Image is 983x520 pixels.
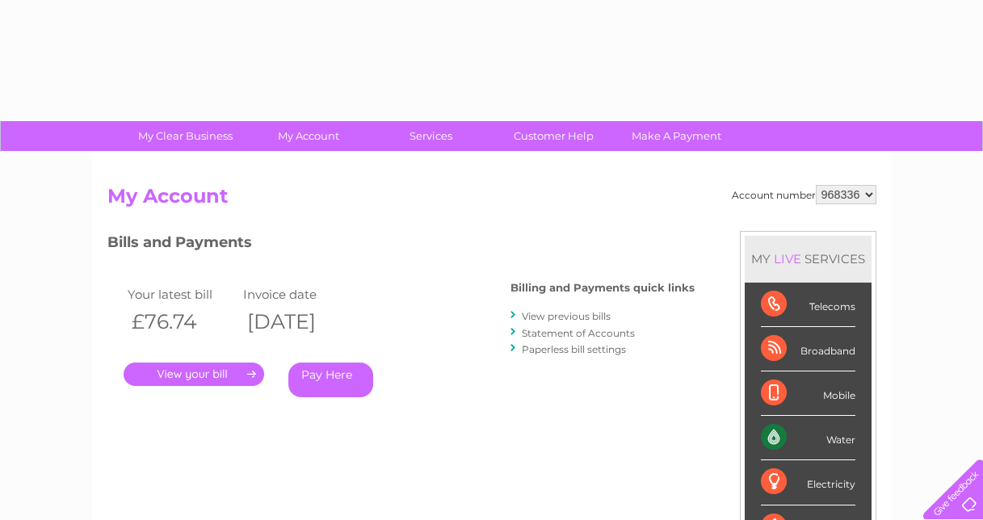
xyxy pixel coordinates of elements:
a: Paperless bill settings [522,343,626,355]
a: Pay Here [288,363,373,397]
a: My Account [242,121,375,151]
h3: Bills and Payments [107,231,695,259]
a: Services [364,121,498,151]
div: Account number [732,185,876,204]
a: My Clear Business [119,121,252,151]
a: . [124,363,264,386]
a: Statement of Accounts [522,327,635,339]
td: Invoice date [239,283,355,305]
div: Water [761,416,855,460]
div: Telecoms [761,283,855,327]
a: Make A Payment [610,121,743,151]
th: £76.74 [124,305,240,338]
a: View previous bills [522,310,611,322]
div: MY SERVICES [745,236,872,282]
h2: My Account [107,185,876,216]
a: Customer Help [487,121,620,151]
div: Broadband [761,327,855,371]
div: LIVE [771,251,804,266]
h4: Billing and Payments quick links [510,282,695,294]
div: Electricity [761,460,855,505]
td: Your latest bill [124,283,240,305]
div: Mobile [761,371,855,416]
th: [DATE] [239,305,355,338]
